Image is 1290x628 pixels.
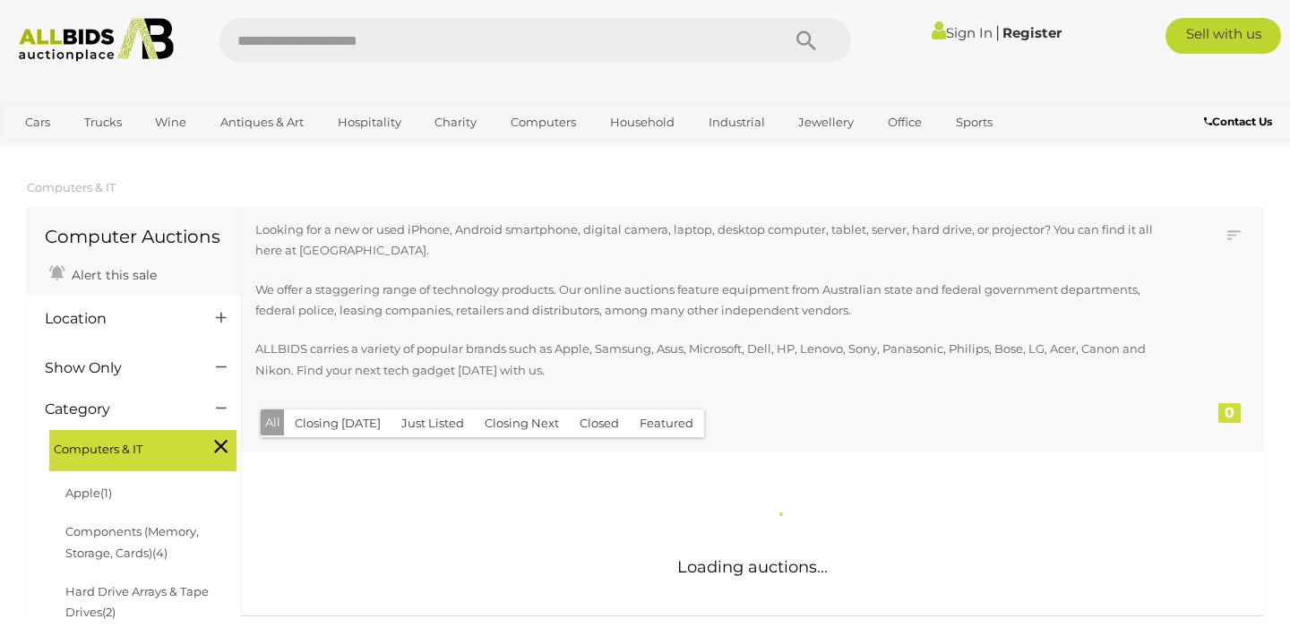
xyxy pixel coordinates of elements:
[143,108,198,137] a: Wine
[65,524,199,559] a: Components (Memory, Storage, Cards)(4)
[598,108,686,137] a: Household
[65,486,112,500] a: Apple(1)
[944,108,1004,137] a: Sports
[45,401,189,417] h4: Category
[932,24,993,41] a: Sign In
[569,409,630,437] button: Closed
[677,557,828,577] span: Loading auctions...
[10,18,184,62] img: Allbids.com.au
[45,260,161,287] a: Alert this sale
[27,180,116,194] a: Computers & IT
[102,605,116,619] span: (2)
[474,409,570,437] button: Closing Next
[1218,403,1241,423] div: 0
[1002,24,1062,41] a: Register
[13,137,164,167] a: [GEOGRAPHIC_DATA]
[67,267,157,283] span: Alert this sale
[261,409,285,435] button: All
[629,409,704,437] button: Featured
[995,22,1000,42] span: |
[209,108,315,137] a: Antiques & Art
[1204,115,1272,128] b: Contact Us
[761,18,851,63] button: Search
[73,108,133,137] a: Trucks
[423,108,488,137] a: Charity
[326,108,413,137] a: Hospitality
[876,108,933,137] a: Office
[255,339,1154,381] p: ALLBIDS carries a variety of popular brands such as Apple, Samsung, Asus, Microsoft, Dell, HP, Le...
[152,546,168,560] span: (4)
[697,108,777,137] a: Industrial
[45,227,223,246] h1: Computer Auctions
[255,280,1154,322] p: We offer a staggering range of technology products. Our online auctions feature equipment from Au...
[499,108,588,137] a: Computers
[65,584,209,619] a: Hard Drive Arrays & Tape Drives(2)
[13,108,62,137] a: Cars
[1204,112,1277,132] a: Contact Us
[100,486,112,500] span: (1)
[255,219,1154,262] p: Looking for a new or used iPhone, Android smartphone, digital camera, laptop, desktop computer, t...
[284,409,391,437] button: Closing [DATE]
[54,434,188,460] span: Computers & IT
[787,108,865,137] a: Jewellery
[45,360,189,376] h4: Show Only
[1165,18,1281,54] a: Sell with us
[391,409,475,437] button: Just Listed
[45,311,189,327] h4: Location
